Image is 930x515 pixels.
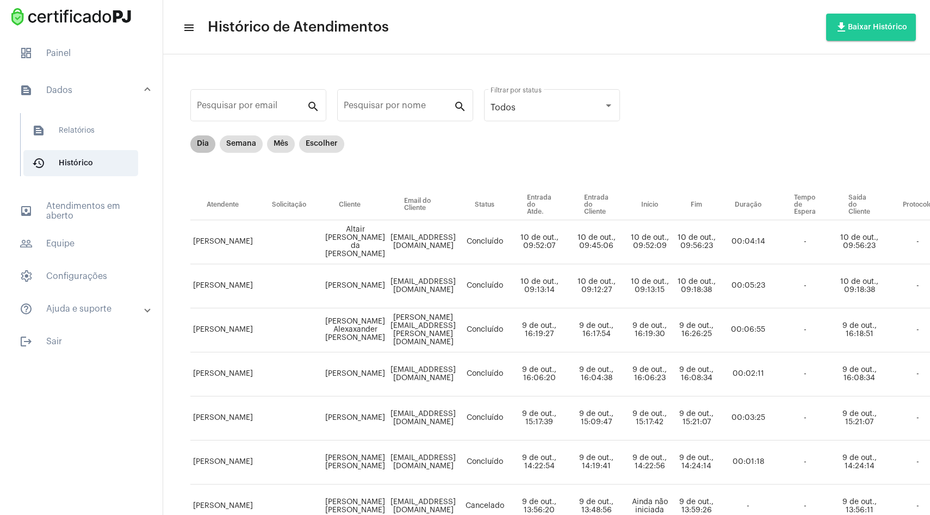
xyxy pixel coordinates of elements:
[20,270,33,283] span: sidenav icon
[718,264,778,308] td: 00:05:23
[832,264,886,308] td: 10 de out., 09:18:38
[511,396,568,440] td: 9 de out., 15:17:39
[718,220,778,264] td: 00:04:14
[388,264,458,308] td: [EMAIL_ADDRESS][DOMAIN_NAME]
[832,220,886,264] td: 10 de out., 09:56:23
[625,220,674,264] td: 10 de out., 09:52:09
[323,440,388,485] td: [PERSON_NAME] [PERSON_NAME]
[568,440,625,485] td: 9 de out., 14:19:41
[11,198,152,224] span: Atendimentos em aberto
[23,117,138,144] span: Relatórios
[388,352,458,396] td: [EMAIL_ADDRESS][DOMAIN_NAME]
[625,440,674,485] td: 9 de out., 14:22:56
[32,157,45,170] mat-icon: sidenav icon
[190,396,256,440] td: [PERSON_NAME]
[23,150,138,176] span: Histórico
[458,190,511,220] th: Status
[190,264,256,308] td: [PERSON_NAME]
[20,237,33,250] mat-icon: sidenav icon
[20,302,33,315] mat-icon: sidenav icon
[32,124,45,137] mat-icon: sidenav icon
[718,352,778,396] td: 00:02:11
[511,308,568,352] td: 9 de out., 16:19:27
[323,352,388,396] td: [PERSON_NAME]
[454,100,467,113] mat-icon: search
[674,264,718,308] td: 10 de out., 09:18:38
[835,23,907,31] span: Baixar Histórico
[835,21,848,34] mat-icon: file_download
[458,352,511,396] td: Concluído
[7,296,163,322] mat-expansion-panel-header: sidenav iconAjuda e suporte
[190,440,256,485] td: [PERSON_NAME]
[718,190,778,220] th: Duração
[458,396,511,440] td: Concluído
[511,440,568,485] td: 9 de out., 14:22:54
[388,190,458,220] th: Email do Cliente
[674,220,718,264] td: 10 de out., 09:56:23
[20,47,33,60] span: sidenav icon
[568,352,625,396] td: 9 de out., 16:04:38
[625,190,674,220] th: Início
[832,396,886,440] td: 9 de out., 15:21:07
[7,108,163,191] div: sidenav iconDados
[832,440,886,485] td: 9 de out., 14:24:14
[832,190,886,220] th: Saída do Cliente
[674,308,718,352] td: 9 de out., 16:26:25
[344,103,454,113] input: Pesquisar por nome
[190,190,256,220] th: Atendente
[458,308,511,352] td: Concluído
[674,440,718,485] td: 9 de out., 14:24:14
[718,308,778,352] td: 00:06:55
[7,73,163,108] mat-expansion-panel-header: sidenav iconDados
[299,135,344,153] mat-chip: Escolher
[778,440,832,485] td: -
[11,263,152,289] span: Configurações
[323,190,388,220] th: Cliente
[20,204,33,218] mat-icon: sidenav icon
[568,264,625,308] td: 10 de out., 09:12:27
[11,231,152,257] span: Equipe
[826,14,916,41] button: Baixar Histórico
[511,264,568,308] td: 10 de out., 09:13:14
[778,220,832,264] td: -
[832,308,886,352] td: 9 de out., 16:18:51
[674,396,718,440] td: 9 de out., 15:21:07
[625,352,674,396] td: 9 de out., 16:06:23
[491,103,516,112] span: Todos
[183,21,194,34] mat-icon: sidenav icon
[625,308,674,352] td: 9 de out., 16:19:30
[190,135,215,153] mat-chip: Dia
[568,220,625,264] td: 10 de out., 09:45:06
[267,135,295,153] mat-chip: Mês
[11,40,152,66] span: Painel
[190,352,256,396] td: [PERSON_NAME]
[511,220,568,264] td: 10 de out., 09:52:07
[20,302,145,315] mat-panel-title: Ajuda e suporte
[9,5,134,28] img: fba4626d-73b5-6c3e-879c-9397d3eee438.png
[778,264,832,308] td: -
[208,18,389,36] span: Histórico de Atendimentos
[190,220,256,264] td: [PERSON_NAME]
[778,352,832,396] td: -
[388,440,458,485] td: [EMAIL_ADDRESS][DOMAIN_NAME]
[832,352,886,396] td: 9 de out., 16:08:34
[674,352,718,396] td: 9 de out., 16:08:34
[388,396,458,440] td: [EMAIL_ADDRESS][DOMAIN_NAME]
[458,220,511,264] td: Concluído
[458,440,511,485] td: Concluído
[568,190,625,220] th: Entrada do Cliente
[323,220,388,264] td: Altair [PERSON_NAME] da [PERSON_NAME]
[20,84,33,97] mat-icon: sidenav icon
[11,328,152,355] span: Sair
[511,190,568,220] th: Entrada do Atde.
[625,396,674,440] td: 9 de out., 15:17:42
[388,308,458,352] td: [PERSON_NAME][EMAIL_ADDRESS][PERSON_NAME][DOMAIN_NAME]
[718,396,778,440] td: 00:03:25
[458,264,511,308] td: Concluído
[388,220,458,264] td: [EMAIL_ADDRESS][DOMAIN_NAME]
[625,264,674,308] td: 10 de out., 09:13:15
[718,440,778,485] td: 00:01:18
[323,308,388,352] td: [PERSON_NAME] Alexaxander [PERSON_NAME]
[568,308,625,352] td: 9 de out., 16:17:54
[778,190,832,220] th: Tempo de Espera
